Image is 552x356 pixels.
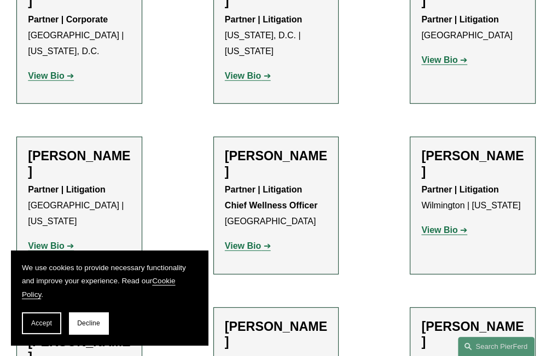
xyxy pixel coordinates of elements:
strong: View Bio [421,55,457,65]
span: Accept [31,319,52,327]
p: We use cookies to provide necessary functionality and improve your experience. Read our . [22,261,197,301]
button: Decline [69,312,108,334]
strong: View Bio [28,241,64,250]
strong: Partner | Litigation [28,185,105,194]
a: Cookie Policy [22,277,175,298]
h2: [PERSON_NAME] [225,319,327,349]
strong: Partner | Litigation [421,15,498,24]
strong: View Bio [225,71,261,80]
h2: [PERSON_NAME] [421,319,524,349]
p: [GEOGRAPHIC_DATA] [225,182,327,229]
p: [US_STATE], D.C. | [US_STATE] [225,12,327,59]
span: Decline [77,319,100,327]
a: View Bio [421,55,467,65]
h2: [PERSON_NAME] [225,148,327,179]
strong: Partner | Litigation [421,185,498,194]
button: Accept [22,312,61,334]
strong: Partner | Litigation [225,15,302,24]
strong: View Bio [421,225,457,235]
a: View Bio [421,225,467,235]
a: View Bio [225,241,271,250]
a: View Bio [225,71,271,80]
section: Cookie banner [11,250,208,345]
p: [GEOGRAPHIC_DATA] [421,12,524,44]
strong: Partner | Litigation Chief Wellness Officer [225,185,318,210]
strong: View Bio [28,71,64,80]
p: Wilmington | [US_STATE] [421,182,524,214]
strong: Partner | Corporate [28,15,108,24]
h2: [PERSON_NAME] [421,148,524,179]
strong: View Bio [225,241,261,250]
p: [GEOGRAPHIC_DATA] | [US_STATE] [28,182,130,229]
h2: [PERSON_NAME] [28,148,130,179]
p: [GEOGRAPHIC_DATA] | [US_STATE], D.C. [28,12,130,59]
a: View Bio [28,241,74,250]
a: View Bio [28,71,74,80]
a: Search this site [458,337,534,356]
